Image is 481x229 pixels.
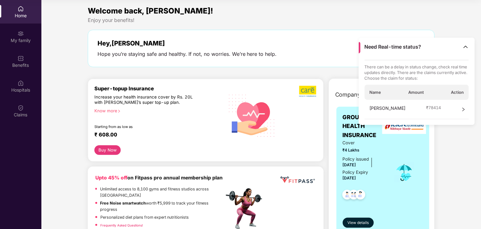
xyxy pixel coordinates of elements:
img: Toggle Icon [462,44,469,50]
img: fppp.png [279,174,316,186]
span: ₹ 78414 [426,105,441,110]
p: Personalized diet plans from expert nutritionists [100,214,189,221]
span: Company benefits [335,90,385,99]
img: svg+xml;base64,PHN2ZyB4bWxucz0iaHR0cDovL3d3dy53My5vcmcvMjAwMC9zdmciIHdpZHRoPSI0OC45MTUiIGhlaWdodD... [346,188,362,203]
span: Action [451,89,464,95]
span: GROUP HEALTH INSURANCE [343,113,386,140]
button: View details [343,218,374,228]
span: Welcome back, [PERSON_NAME]! [88,6,213,15]
b: on Fitpass pro annual membership plan [95,175,223,181]
button: Buy Now [94,145,121,155]
span: Cover [343,140,386,146]
span: ₹4 Lakhs [343,147,386,153]
img: icon [394,162,415,183]
span: View details [347,220,369,226]
div: Policy Expiry [343,169,368,176]
div: Increase your health insurance cover by Rs. 20L with [PERSON_NAME]’s super top-up plan. [94,94,197,106]
strong: Free Noise smartwatch [100,201,146,205]
span: Amount [408,89,424,95]
span: [DATE] [343,176,356,180]
div: Enjoy your benefits! [88,17,435,24]
span: [DATE] [343,162,356,167]
img: svg+xml;base64,PHN2ZyBpZD0iSG9tZSIgeG1sbnM9Imh0dHA6Ly93d3cudzMub3JnLzIwMDAvc3ZnIiB3aWR0aD0iMjAiIG... [18,6,24,12]
span: Name [370,89,381,95]
span: Need Real-time status? [365,44,421,50]
p: worth ₹5,999 to track your fitness progress [100,200,224,213]
span: [PERSON_NAME] [370,105,406,114]
div: Starting from as low as [94,125,198,129]
div: Policy issued [343,156,369,162]
p: Unlimited access to 8,100 gyms and fitness studios across [GEOGRAPHIC_DATA] [100,186,224,199]
div: Super-topup Insurance [94,85,224,92]
img: svg+xml;base64,PHN2ZyB4bWxucz0iaHR0cDovL3d3dy53My5vcmcvMjAwMC9zdmciIHdpZHRoPSI0OC45NDMiIGhlaWdodD... [353,188,368,203]
img: insurerLogo [382,119,426,134]
div: Know more [94,108,220,113]
div: Hey, [PERSON_NAME] [98,40,277,47]
img: svg+xml;base64,PHN2ZyBpZD0iQmVuZWZpdHMiIHhtbG5zPSJodHRwOi8vd3d3LnczLm9yZy8yMDAwL3N2ZyIgd2lkdGg9Ij... [18,55,24,61]
span: right [461,105,466,114]
p: There can be a delay in status change, check real time updates directly. There are the claims cur... [365,64,469,81]
div: ₹ 608.00 [94,131,218,139]
img: svg+xml;base64,PHN2ZyB4bWxucz0iaHR0cDovL3d3dy53My5vcmcvMjAwMC9zdmciIHhtbG5zOnhsaW5rPSJodHRwOi8vd3... [224,87,280,144]
img: svg+xml;base64,PHN2ZyB3aWR0aD0iMjAiIGhlaWdodD0iMjAiIHZpZXdCb3g9IjAgMCAyMCAyMCIgZmlsbD0ibm9uZSIgeG... [18,30,24,37]
img: svg+xml;base64,PHN2ZyBpZD0iQ2xhaW0iIHhtbG5zPSJodHRwOi8vd3d3LnczLm9yZy8yMDAwL3N2ZyIgd2lkdGg9IjIwIi... [18,105,24,111]
b: Upto 45% off [95,175,127,181]
img: b5dec4f62d2307b9de63beb79f102df3.png [299,85,317,97]
img: svg+xml;base64,PHN2ZyB4bWxucz0iaHR0cDovL3d3dy53My5vcmcvMjAwMC9zdmciIHdpZHRoPSI0OC45NDMiIGhlaWdodD... [340,188,355,203]
img: svg+xml;base64,PHN2ZyBpZD0iSG9zcGl0YWxzIiB4bWxucz0iaHR0cDovL3d3dy53My5vcmcvMjAwMC9zdmciIHdpZHRoPS... [18,80,24,86]
div: Hope you’re staying safe and healthy. If not, no worries. We’re here to help. [98,51,277,57]
span: right [117,109,121,113]
a: Frequently Asked Questions! [100,223,143,227]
